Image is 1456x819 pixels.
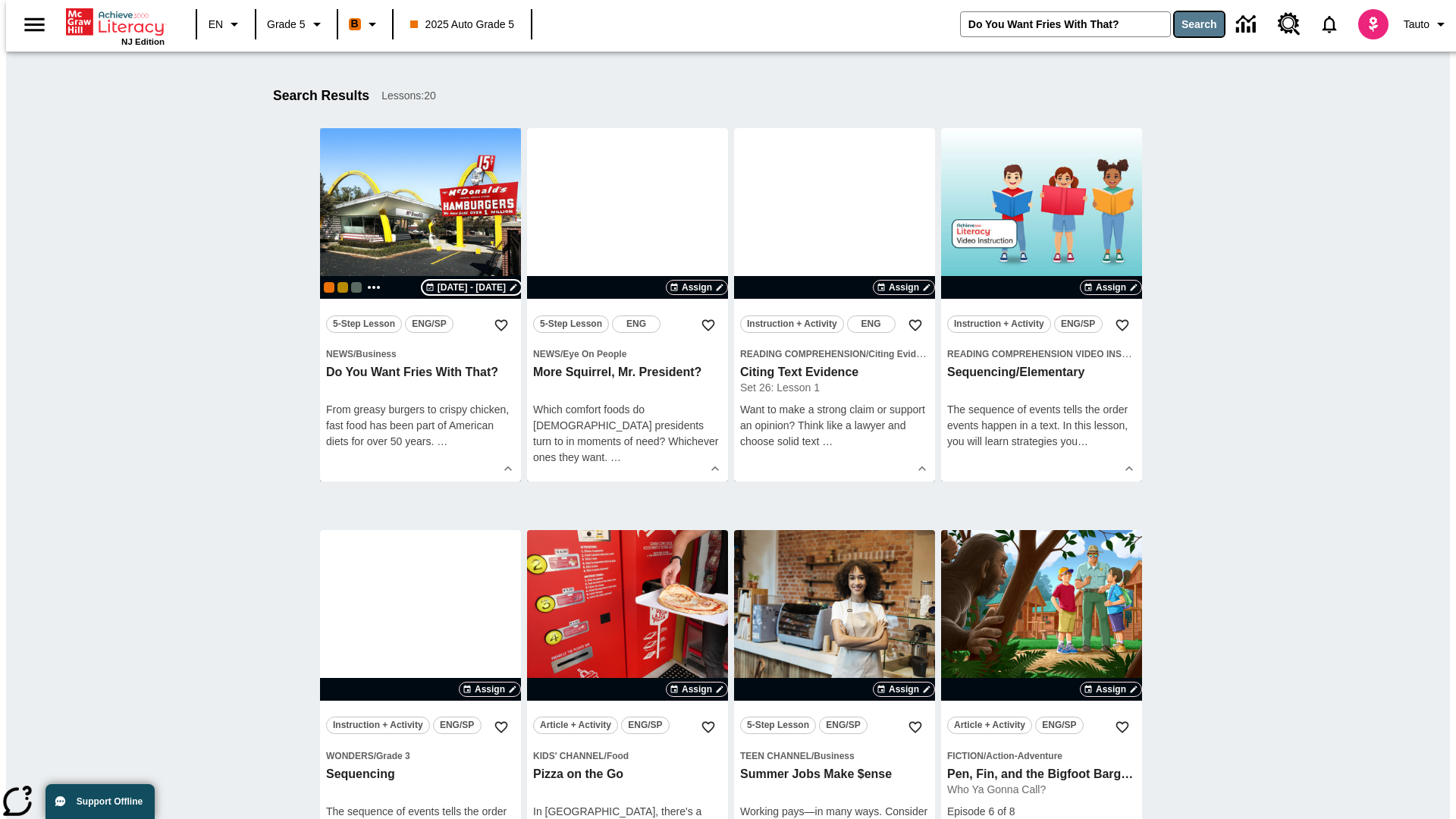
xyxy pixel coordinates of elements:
[740,748,929,764] span: Topic: Teen Channel/Business
[12,2,57,47] button: Open side menu
[610,451,621,463] span: …
[740,365,929,381] h3: Citing Text Evidence
[273,88,369,104] h1: Search Results
[410,17,515,33] span: 2025 Auto Grade 5
[604,751,607,761] span: /
[947,717,1032,734] button: Article + Activity
[682,682,712,696] span: Assign
[563,349,626,359] span: Eye On People
[889,682,919,696] span: Assign
[1096,682,1126,696] span: Assign
[1054,315,1103,333] button: ENG/SP
[740,315,844,333] button: Instruction + Activity
[324,282,334,293] div: Current Class
[1078,435,1088,447] span: …
[695,714,722,741] button: Add to Favorites
[947,767,1136,783] h3: Pen, Fin, and the Bigfoot Bargain: Episode 6
[873,682,935,697] button: Assign Choose Dates
[353,349,356,359] span: /
[889,281,919,294] span: Assign
[740,751,811,761] span: Teen Channel
[984,751,986,761] span: /
[337,282,348,293] div: New 2025 class
[533,717,618,734] button: Article + Activity
[488,714,515,741] button: Add to Favorites
[1358,9,1389,39] img: avatar image
[1109,714,1136,741] button: Add to Favorites
[740,767,929,783] h3: Summer Jobs Make $ense
[740,717,816,734] button: 5-Step Lesson
[1175,12,1224,36] button: Search
[533,365,722,381] h3: More Squirrel, Mr. President?
[267,17,306,33] span: Grade 5
[326,365,515,381] h3: Do You Want Fries With That?
[433,717,482,734] button: ENG/SP
[527,128,728,482] div: lesson details
[621,717,670,734] button: ENG/SP
[422,281,521,294] button: Sep 04 - Sep 04 Choose Dates
[326,346,515,362] span: Topic: News/Business
[826,717,860,733] span: ENG/SP
[533,402,722,466] div: Which comfort foods do [DEMOGRAPHIC_DATA] presidents turn to in moments of need? Whichever ones t...
[947,315,1051,333] button: Instruction + Activity
[533,346,722,362] span: Topic: News/Eye On People
[954,316,1044,332] span: Instruction + Activity
[1109,312,1136,339] button: Add to Favorites
[1227,4,1269,45] a: Data Center
[740,346,929,362] span: Topic: Reading Comprehension/Citing Evidence
[326,751,374,761] span: Wonders
[1404,17,1429,33] span: Tauto
[66,7,165,37] a: Home
[365,278,383,297] button: Show more classes
[1072,435,1078,447] span: u
[356,349,396,359] span: Business
[947,402,1136,450] div: The sequence of events tells the order events happen in a text. In this lesson, you will learn st...
[381,88,436,104] span: Lessons : 20
[704,457,726,480] button: Show Details
[695,312,722,339] button: Add to Favorites
[533,349,560,359] span: News
[343,11,388,38] button: Boost Class color is orange. Change class color
[326,748,515,764] span: Topic: Wonders/Grade 3
[873,280,935,295] button: Assign Choose Dates
[374,751,376,761] span: /
[1269,4,1310,45] a: Resource Center, Will open in new tab
[326,315,402,333] button: 5-Step Lesson
[902,312,929,339] button: Add to Favorites
[626,316,646,332] span: ENG
[947,751,984,761] span: Fiction
[1096,281,1126,294] span: Assign
[811,751,814,761] span: /
[351,14,359,33] span: B
[954,717,1025,733] span: Article + Activity
[560,349,563,359] span: /
[405,315,453,333] button: ENG/SP
[459,682,521,697] button: Assign Choose Dates
[440,717,474,733] span: ENG/SP
[866,349,868,359] span: /
[740,349,866,359] span: Reading Comprehension
[497,457,519,480] button: Show Details
[326,717,430,734] button: Instruction + Activity
[351,282,362,293] div: OL 2025 Auto Grade 6
[1349,5,1398,44] button: Select a new avatar
[326,349,353,359] span: News
[819,717,868,734] button: ENG/SP
[376,751,410,761] span: Grade 3
[412,316,446,332] span: ENG/SP
[986,751,1062,761] span: Action-Adventure
[947,349,1169,359] span: Reading Comprehension Video Instruction
[947,365,1136,381] h3: Sequencing/Elementary
[682,281,712,294] span: Assign
[861,316,881,332] span: ENG
[612,315,661,333] button: ENG
[1061,316,1095,332] span: ENG/SP
[488,312,515,339] button: Add to Favorites
[121,37,165,46] span: NJ Edition
[320,128,521,482] div: lesson details
[540,316,602,332] span: 5-Step Lesson
[847,315,896,333] button: ENG
[947,748,1136,764] span: Topic: Fiction/Action-Adventure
